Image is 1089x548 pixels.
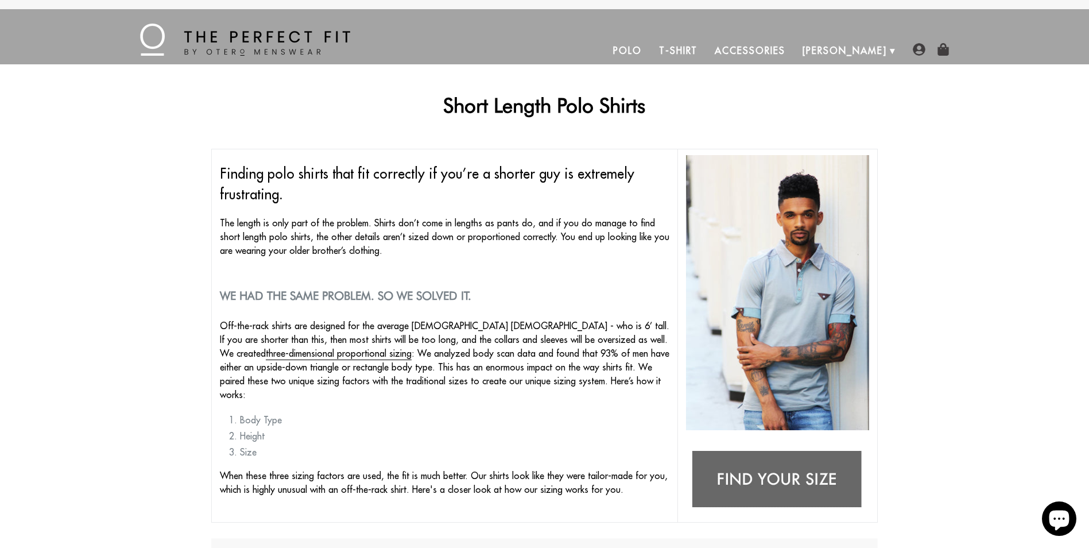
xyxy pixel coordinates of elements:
[913,43,925,56] img: user-account-icon.png
[686,444,869,516] img: Find your size: tshirts for short guys
[604,37,650,64] a: Polo
[211,93,878,117] h1: Short Length Polo Shirts
[937,43,950,56] img: shopping-bag-icon.png
[1038,501,1080,539] inbox-online-store-chat: Shopify online store chat
[220,469,669,496] p: When these three sizing factors are used, the fit is much better. Our shirts look like they were ...
[220,320,669,400] span: Off-the-rack shirts are designed for the average [DEMOGRAPHIC_DATA] [DEMOGRAPHIC_DATA] - who is 6...
[220,165,634,203] span: Finding polo shirts that fit correctly if you’re a shorter guy is extremely frustrating.
[240,445,669,459] li: Size
[220,289,669,303] h2: We had the same problem. So we solved it.
[650,37,706,64] a: T-Shirt
[794,37,896,64] a: [PERSON_NAME]
[220,216,669,257] p: The length is only part of the problem. Shirts don’t come in lengths as pants do, and if you do m...
[706,37,793,64] a: Accessories
[240,429,669,443] li: Height
[266,348,412,360] a: three-dimensional proportional sizing
[240,413,669,427] li: Body Type
[140,24,350,56] img: The Perfect Fit - by Otero Menswear - Logo
[686,155,869,430] img: short length polo shirts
